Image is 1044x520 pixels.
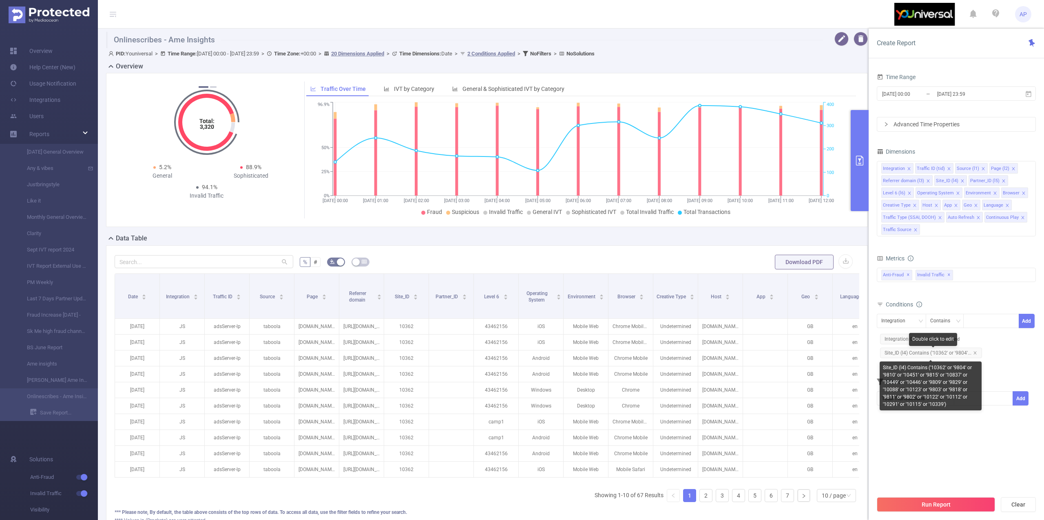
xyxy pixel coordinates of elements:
li: Next Page [797,489,810,502]
button: 1 [199,86,208,88]
div: General [118,172,207,180]
a: Any & vibes [16,160,88,176]
li: Source (l1) [955,163,988,174]
span: > [384,51,392,57]
i: icon: close [1002,179,1006,184]
div: Geo [964,200,972,211]
p: [URL][DOMAIN_NAME] [339,335,384,350]
tspan: Total: [199,118,214,124]
i: icon: caret-down [194,296,198,299]
span: Date [399,51,452,57]
i: icon: close [913,228,918,233]
i: icon: bg-colors [330,259,335,264]
i: icon: table [362,259,367,264]
tspan: [DATE] 09:00 [687,198,712,203]
li: Traffic Source [881,224,920,235]
a: Ame insights [16,356,88,372]
h1: Onlinescribes - Ame Insights [106,32,823,48]
div: Language [984,200,1003,211]
div: Environment [966,188,991,198]
li: 6 [765,489,778,502]
div: Double click to edit [909,333,957,346]
span: > [452,51,460,57]
div: Page (l2) [991,163,1009,174]
a: Fraud Increase [DATE] - [16,307,88,323]
span: Anti-Fraud [30,469,98,485]
i: icon: close [926,179,930,184]
a: Like it [16,193,88,209]
a: 7 [781,489,794,502]
p: taboola [250,319,294,334]
span: Total Transactions [683,209,730,215]
p: 10362 [384,319,429,334]
span: Integration Contains 'JS' [880,334,949,344]
tspan: [DATE] 02:00 [403,198,429,203]
i: icon: close [993,191,997,196]
span: Time Range [877,74,916,80]
a: 3 [716,489,728,502]
i: icon: caret-down [462,296,467,299]
span: Visibility [30,502,98,518]
div: Sort [690,293,695,298]
div: Invalid Traffic [162,192,251,200]
span: 88.9% [246,164,261,170]
div: Sort [769,293,774,298]
i: icon: caret-up [639,293,644,295]
tspan: 96.9% [318,102,330,108]
i: icon: caret-down [237,296,241,299]
span: Traffic ID [213,294,234,300]
button: Add [1013,391,1029,405]
button: Download PDF [775,255,834,269]
li: Traffic ID (tid) [915,163,953,174]
a: Help Center (New) [10,59,75,75]
a: BS June Report [16,339,88,356]
span: Anti-Fraud [881,270,912,280]
span: Creative Type [657,294,687,300]
i: icon: caret-down [503,296,508,299]
b: Time Zone: [274,51,301,57]
div: Sophisticated [207,172,296,180]
p: Mobile Web [564,319,608,334]
span: > [259,51,267,57]
i: icon: caret-down [725,296,730,299]
tspan: [DATE] 08:00 [646,198,672,203]
tspan: 300 [827,123,834,128]
span: Source [260,294,276,300]
span: General & Sophisticated IVT by Category [462,86,564,92]
h2: Overview [116,62,143,71]
span: Site_ID [395,294,411,300]
span: > [515,51,523,57]
p: [DATE] [115,335,159,350]
a: PM Weekly [16,274,88,291]
div: Sort [142,293,146,298]
i: icon: caret-up [414,293,418,295]
li: Creative Type [881,200,919,210]
p: [DOMAIN_NAME] [294,319,339,334]
i: icon: caret-down [279,296,283,299]
div: Source (l1) [957,163,979,174]
a: 1 [683,489,696,502]
a: Integrations [10,92,60,108]
i: icon: bar-chart [452,86,458,92]
div: Integration [883,163,905,174]
i: icon: caret-down [770,296,774,299]
i: icon: caret-down [414,296,418,299]
span: % [303,259,307,265]
span: ✕ [947,270,951,280]
p: [DOMAIN_NAME] [294,335,339,350]
i: icon: caret-down [690,296,695,299]
div: Auto Refresh [948,212,974,223]
span: General IVT [533,209,562,215]
li: Browser [1001,187,1028,198]
li: Language [982,200,1012,210]
i: icon: user [108,51,116,56]
li: 5 [748,489,761,502]
i: icon: close [1005,203,1009,208]
i: icon: caret-up [690,293,695,295]
span: Sophisticated IVT [572,209,616,215]
div: Sort [279,293,284,298]
i: icon: caret-down [377,296,382,299]
span: App [756,294,767,300]
i: icon: info-circle [916,302,922,307]
tspan: 50% [321,145,330,150]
